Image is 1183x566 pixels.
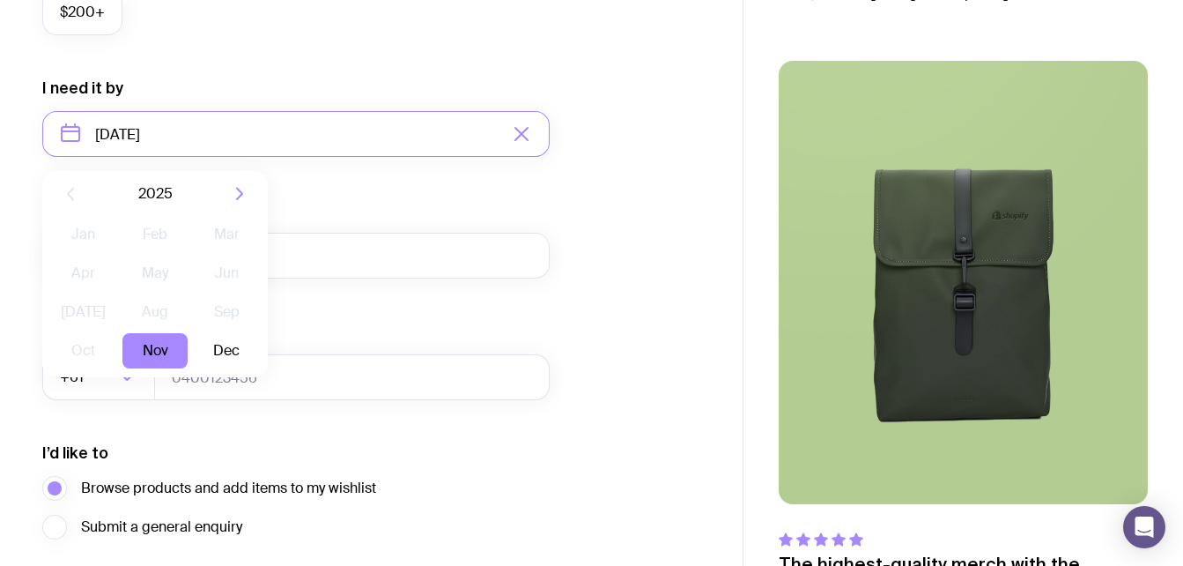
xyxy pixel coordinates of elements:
button: Dec [195,333,259,369]
button: Oct [51,333,115,369]
button: Jan [51,217,115,252]
div: Open Intercom Messenger [1123,506,1165,548]
input: 0400123456 [154,354,550,400]
div: Search for option [42,354,155,400]
button: Aug [122,294,187,330]
button: Jun [195,256,259,291]
span: +61 [60,354,87,400]
button: Nov [122,333,187,369]
button: [DATE] [51,294,115,330]
label: I’d like to [42,443,108,464]
span: Submit a general enquiry [81,517,242,538]
button: Feb [122,217,187,252]
input: you@email.com [42,233,550,279]
input: Search for option [87,354,115,400]
label: I need it by [42,78,123,99]
span: 2025 [138,183,173,205]
button: May [122,256,187,291]
button: Sep [195,294,259,330]
span: Browse products and add items to my wishlist [81,478,376,499]
button: Mar [195,217,259,252]
button: Apr [51,256,115,291]
input: Select a target date [42,111,550,157]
